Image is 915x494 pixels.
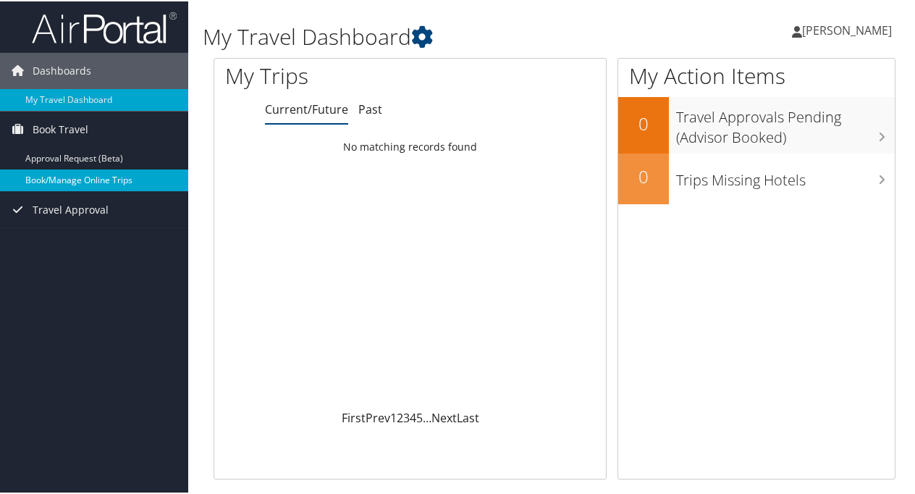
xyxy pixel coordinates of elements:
a: 0Travel Approvals Pending (Advisor Booked) [618,96,895,151]
span: Book Travel [33,110,88,146]
h1: My Trips [225,59,432,90]
a: 0Trips Missing Hotels [618,152,895,203]
span: … [423,409,431,424]
a: 2 [397,409,403,424]
h1: My Travel Dashboard [203,20,672,51]
span: Travel Approval [33,191,109,227]
a: 3 [403,409,410,424]
a: First [342,409,366,424]
a: Current/Future [265,100,348,116]
a: Prev [366,409,390,424]
a: Next [431,409,457,424]
span: [PERSON_NAME] [802,21,892,37]
span: Dashboards [33,51,91,88]
img: airportal-logo.png [32,9,177,43]
h2: 0 [618,110,669,135]
h3: Trips Missing Hotels [676,162,895,189]
h3: Travel Approvals Pending (Advisor Booked) [676,99,895,146]
a: Last [457,409,479,424]
a: 1 [390,409,397,424]
h1: My Action Items [618,59,895,90]
a: 4 [410,409,416,424]
h2: 0 [618,163,669,188]
a: 5 [416,409,423,424]
a: Past [358,100,382,116]
td: No matching records found [214,133,606,159]
a: [PERSON_NAME] [792,7,906,51]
